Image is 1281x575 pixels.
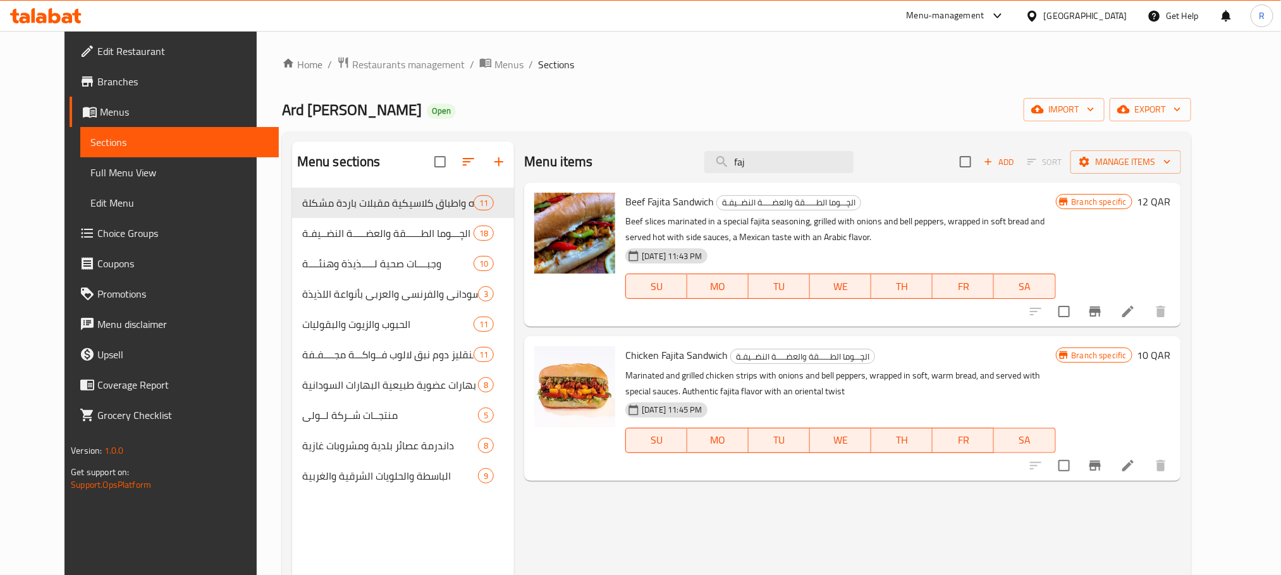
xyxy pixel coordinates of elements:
div: الحبوب والزيوت والبقوليات11 [292,309,514,339]
button: WE [810,274,871,299]
span: الچـــوما الطــــــقة والعضـــــة النضــيفـة [731,349,874,364]
span: Coupons [97,256,268,271]
span: [DATE] 11:45 PM [637,404,707,416]
li: / [328,57,332,72]
span: MO [692,277,744,296]
div: Menu-management [907,8,984,23]
span: بهارات عضوية طبيعية البهارات السودانية [302,377,478,392]
p: Marinated and grilled chicken strips with onions and bell peppers, wrapped in soft, warm bread, a... [625,368,1055,399]
input: search [704,151,854,173]
img: Chicken Fajita Sandwich [534,346,615,427]
div: منتجــات شــركة لــولي [302,408,478,423]
h6: 12 QAR [1137,193,1171,210]
a: Branches [70,66,278,97]
span: R [1259,9,1265,23]
span: Select to update [1051,298,1077,325]
a: Home [282,57,322,72]
nav: Menu sections [292,183,514,496]
span: 3 [479,288,493,300]
a: Menu disclaimer [70,309,278,339]
span: Select to update [1051,452,1077,479]
span: الباسطة والحلويات الشرقية والغربية [302,468,478,483]
li: / [529,57,533,72]
span: Add item [979,152,1019,172]
span: FR [938,431,989,449]
p: Beef slices marinated in a special fajita seasoning, grilled with onions and bell peppers, wrappe... [625,214,1055,245]
span: الچـــوما الطــــــقة والعضـــــة النضــيفـة [717,195,861,210]
span: FR [938,277,989,296]
span: TU [754,277,805,296]
span: Beef Fajita Sandwich [625,192,714,211]
div: Open [427,104,456,119]
button: Add section [484,147,514,177]
button: delete [1146,451,1176,481]
nav: breadcrumb [282,56,1191,73]
span: SA [999,431,1050,449]
div: سلطات لذيذه واطباق كلاسيكية مقبلات باردة مشكلة11 [292,188,514,218]
span: 11 [474,197,493,209]
span: Open [427,106,456,116]
span: WE [815,277,866,296]
span: 11 [474,349,493,361]
button: SU [625,428,687,453]
span: 5 [479,409,493,421]
div: الچـــوما الطــــــقة والعضـــــة النضــيفـة [716,195,861,210]
button: FR [933,274,994,299]
li: / [470,57,474,72]
span: 18 [474,227,493,239]
button: export [1110,98,1191,121]
button: TH [871,428,933,453]
button: delete [1146,296,1176,327]
a: Coverage Report [70,370,278,400]
a: Upsell [70,339,278,370]
span: Select all sections [427,148,453,175]
span: Edit Menu [90,195,268,210]
span: export [1120,102,1181,118]
div: الچـــوما الطــــــقة والعضـــــة النضــيفـة [302,226,474,241]
span: Branch specific [1067,349,1132,361]
button: Branch-specific-item [1080,451,1110,481]
span: import [1034,102,1094,118]
h6: 10 QAR [1137,346,1171,364]
span: Version: [71,442,102,459]
div: وجبــــات صحية لـــــذيذة وهنئــــة [302,256,474,271]
button: import [1024,98,1105,121]
span: Branch specific [1067,196,1132,208]
button: TH [871,274,933,299]
span: Sections [538,57,574,72]
div: الچـــوما الطــــــقة والعضـــــة النضــيفـة [730,349,875,364]
span: داندرمة عصائر بلدية ومشروبات غازية [302,438,478,453]
div: items [474,347,494,362]
span: Select section [952,148,979,175]
a: Grocery Checklist [70,400,278,430]
span: Sort sections [453,147,484,177]
div: items [474,195,494,210]
span: Upsell [97,347,268,362]
span: 8 [479,440,493,452]
div: [GEOGRAPHIC_DATA] [1044,9,1127,23]
button: Manage items [1070,150,1181,174]
span: Grocery Checklist [97,408,268,423]
span: Restaurants management [352,57,465,72]
div: items [474,256,494,271]
span: Get support on: [71,464,129,480]
span: الحبوب والزيوت والبقوليات [302,317,474,332]
div: items [478,377,494,392]
span: SU [631,431,682,449]
span: 9 [479,470,493,482]
button: MO [687,428,749,453]
span: Menus [494,57,524,72]
span: TU [754,431,805,449]
span: سلطات لذيذه واطباق كلاسيكية مقبلات باردة مشكلة [302,195,474,210]
div: عرديب قنقليز دوم نبق لالوب فــواكـــة مجــــفـفة [302,347,474,362]
button: TU [749,274,810,299]
span: 11 [474,318,493,330]
div: منتجــات شــركة لــولي5 [292,400,514,430]
a: Restaurants management [337,56,465,73]
span: SU [631,277,682,296]
span: TH [876,277,928,296]
span: Full Menu View [90,165,268,180]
